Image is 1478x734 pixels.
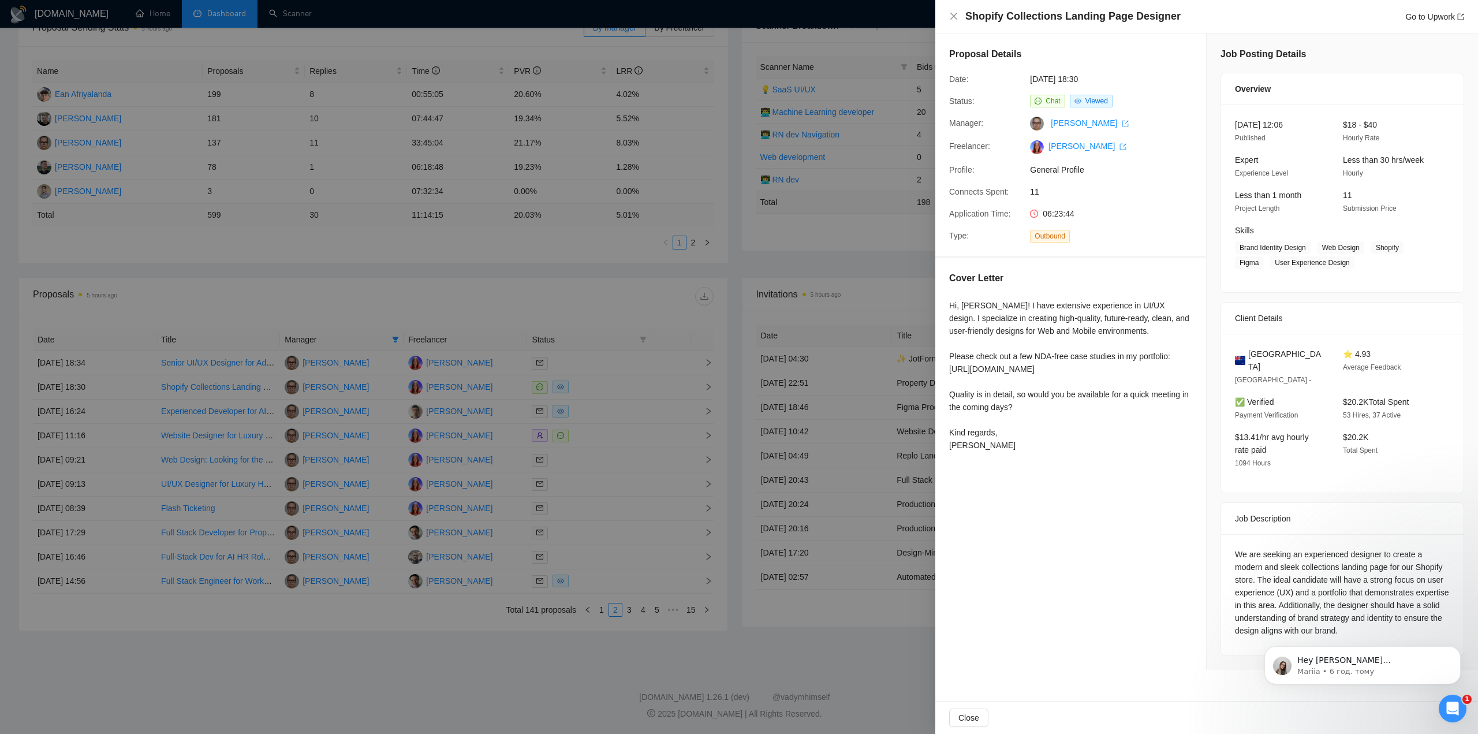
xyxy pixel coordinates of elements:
span: Web Design [1317,241,1364,254]
span: Profile: [949,165,975,174]
span: export [1457,13,1464,20]
span: Experience Level [1235,169,1288,177]
span: Submission Price [1343,204,1397,213]
span: 11 [1343,191,1352,200]
span: Freelancer: [949,141,990,151]
span: Expert [1235,155,1258,165]
p: Message from Mariia, sent 6 год. тому [50,44,199,55]
span: Published [1235,134,1266,142]
img: 🇳🇿 [1235,354,1245,367]
a: Go to Upworkexport [1405,12,1464,21]
span: Close [958,711,979,724]
span: ✅ Verified [1235,397,1274,407]
span: Hourly [1343,169,1363,177]
span: eye [1074,98,1081,105]
span: Less than 1 month [1235,191,1301,200]
span: Total Spent [1343,446,1378,454]
span: message [1035,98,1042,105]
button: Close [949,12,958,21]
span: export [1119,143,1126,150]
span: General Profile [1030,163,1203,176]
span: export [1122,120,1129,127]
span: $20.2K [1343,433,1368,442]
span: Type: [949,231,969,240]
span: Hey [PERSON_NAME][EMAIL_ADDRESS][DOMAIN_NAME], Looks like your Upwork agency Requestum ran out of... [50,33,199,192]
a: [PERSON_NAME] export [1051,118,1129,128]
div: We are seeking an experienced designer to create a modern and sleek collections landing page for ... [1235,548,1450,637]
span: Less than 30 hrs/week [1343,155,1424,165]
span: $18 - $40 [1343,120,1377,129]
span: Connects Spent: [949,187,1009,196]
h5: Job Posting Details [1221,47,1306,61]
span: Skills [1235,226,1254,235]
button: Close [949,709,988,727]
span: clock-circle [1030,210,1038,218]
span: Project Length [1235,204,1279,213]
img: c1o0rOVReXCKi1bnQSsgHbaWbvfM_HSxWVsvTMtH2C50utd8VeU_52zlHuo4ie9fkT [1030,140,1044,154]
span: close [949,12,958,21]
span: Brand Identity Design [1235,241,1311,254]
h4: Shopify Collections Landing Page Designer [965,9,1181,24]
span: 53 Hires, 37 Active [1343,411,1401,419]
span: Average Feedback [1343,363,1401,371]
div: Job Description [1235,503,1450,534]
span: Viewed [1085,97,1108,105]
h5: Cover Letter [949,271,1003,285]
span: $20.2K Total Spent [1343,397,1409,407]
span: Shopify [1371,241,1404,254]
span: [DATE] 18:30 [1030,73,1203,85]
span: $13.41/hr avg hourly rate paid [1235,433,1309,454]
span: 1 [1462,695,1472,704]
span: Hourly Rate [1343,134,1379,142]
span: Figma [1235,256,1263,269]
span: [DATE] 12:06 [1235,120,1283,129]
span: 1094 Hours [1235,459,1271,467]
h5: Proposal Details [949,47,1021,61]
span: Outbound [1030,230,1070,243]
span: [GEOGRAPHIC_DATA] - [1235,376,1311,384]
a: [PERSON_NAME] export [1048,141,1126,151]
div: Client Details [1235,303,1450,334]
span: Chat [1046,97,1060,105]
span: 06:23:44 [1043,209,1074,218]
span: Overview [1235,83,1271,95]
span: Status: [949,96,975,106]
div: Hi, [PERSON_NAME]! I have extensive experience in UI/UX design. I specialize in creating high-qua... [949,299,1192,452]
span: Payment Verification [1235,411,1298,419]
span: ⭐ 4.93 [1343,349,1371,359]
span: [GEOGRAPHIC_DATA] [1248,348,1324,373]
iframe: Intercom live chat [1439,695,1466,722]
span: Application Time: [949,209,1011,218]
span: Date: [949,74,968,84]
span: 11 [1030,185,1203,198]
span: User Experience Design [1270,256,1354,269]
iframe: Intercom notifications повідомлення [1247,622,1478,703]
span: Manager: [949,118,983,128]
